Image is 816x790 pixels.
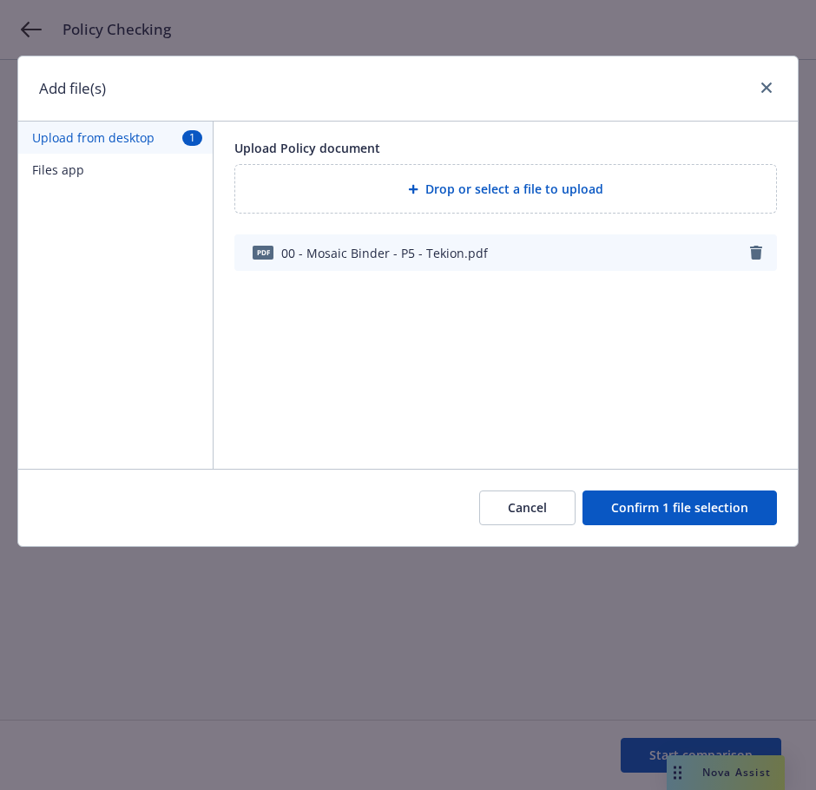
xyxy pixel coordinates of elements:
span: 1 [182,130,202,145]
div: Upload Policy document [234,139,777,157]
div: Drop or select a file to upload [234,164,777,214]
span: pdf [253,246,273,259]
a: close [756,77,777,98]
button: Confirm 1 file selection [582,490,777,525]
button: Upload from desktop1 [18,122,213,154]
span: Drop or select a file to upload [425,180,603,198]
button: Files app [18,154,213,186]
button: Cancel [479,490,576,525]
span: 00 - Mosaic Binder - P5 - Tekion.pdf [281,244,488,262]
h1: Add file(s) [39,77,106,100]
